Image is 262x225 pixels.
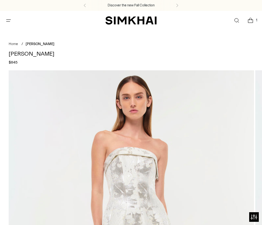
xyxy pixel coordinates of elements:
a: Open cart modal [244,14,257,27]
span: 1 [254,17,259,23]
nav: breadcrumbs [9,42,253,47]
a: SIMKHAI [105,16,157,25]
span: [PERSON_NAME] [26,42,54,46]
div: / [21,42,23,47]
a: Open search modal [230,14,243,27]
a: Home [9,42,18,46]
button: Open menu modal [2,14,15,27]
h1: [PERSON_NAME] [9,51,253,57]
span: $845 [9,59,18,65]
a: Discover the new Fall Collection [108,3,155,8]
